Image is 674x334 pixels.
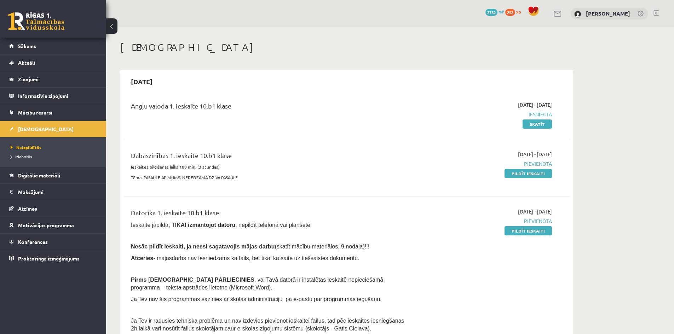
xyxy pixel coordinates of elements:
span: Atzīmes [18,205,37,212]
span: Ieskaite jāpilda , nepildīt telefonā vai planšetē! [131,222,312,228]
a: Informatīvie ziņojumi [9,88,97,104]
b: Atceries [131,255,153,261]
span: [DATE] - [DATE] [518,101,552,109]
span: , vai Tavā datorā ir instalētas ieskaitē nepieciešamā programma – teksta apstrādes lietotne (Micr... [131,277,383,291]
span: Ja Tev ir radusies tehniska problēma un nav izdevies pievienot ieskaitei failus, tad pēc ieskaite... [131,318,404,332]
a: Proktoringa izmēģinājums [9,250,97,266]
span: 2752 [485,9,497,16]
a: Ziņojumi [9,71,97,87]
a: Mācību resursi [9,104,97,121]
span: - mājasdarbs nav iesniedzams kā fails, bet tikai kā saite uz tiešsaistes dokumentu. [131,255,359,261]
h1: [DEMOGRAPHIC_DATA] [120,41,573,53]
span: Pirms [DEMOGRAPHIC_DATA] PĀRLIECINIES [131,277,254,283]
span: Ja Tev nav šīs programmas sazinies ar skolas administrāciju pa e-pastu par programmas iegūšanu. [131,296,381,302]
span: Konferences [18,239,48,245]
b: , TIKAI izmantojot datoru [168,222,235,228]
img: Agnese Krūmiņa [574,11,581,18]
span: Neizpildītās [11,145,41,150]
div: Dabaszinības 1. ieskaite 10.b1 klase [131,151,408,164]
span: Izlabotās [11,154,32,159]
a: Skatīt [523,119,552,129]
div: Angļu valoda 1. ieskaite 10.b1 klase [131,101,408,114]
span: Sākums [18,43,36,49]
a: Aktuāli [9,54,97,71]
a: Izlabotās [11,153,99,160]
span: Digitālie materiāli [18,172,60,178]
span: [DATE] - [DATE] [518,208,552,215]
a: [DEMOGRAPHIC_DATA] [9,121,97,137]
span: mP [499,9,504,14]
legend: Maksājumi [18,184,97,200]
a: Rīgas 1. Tālmācības vidusskola [8,12,64,30]
a: Konferences [9,234,97,250]
span: Pievienota [419,217,552,225]
span: Proktoringa izmēģinājums [18,255,80,262]
a: Pildīt ieskaiti [505,169,552,178]
a: 2752 mP [485,9,504,14]
a: Digitālie materiāli [9,167,97,183]
span: [DATE] - [DATE] [518,151,552,158]
a: Maksājumi [9,184,97,200]
a: Sākums [9,38,97,54]
h2: [DATE] [124,73,160,90]
span: Aktuāli [18,59,35,66]
div: Datorika 1. ieskaite 10.b1 klase [131,208,408,221]
legend: Ziņojumi [18,71,97,87]
span: Motivācijas programma [18,222,74,228]
span: (skatīt mācību materiālos, 9.nodaļa)!!! [275,244,369,250]
p: Ieskaites pildīšanas laiks 180 min. (3 stundas) [131,164,408,170]
a: Atzīmes [9,200,97,217]
span: xp [516,9,521,14]
legend: Informatīvie ziņojumi [18,88,97,104]
a: [PERSON_NAME] [586,10,630,17]
a: Neizpildītās [11,144,99,151]
span: Pievienota [419,160,552,168]
a: 252 xp [505,9,524,14]
span: [DEMOGRAPHIC_DATA] [18,126,74,132]
span: Nesāc pildīt ieskaiti, ja neesi sagatavojis mājas darbu [131,244,275,250]
a: Pildīt ieskaiti [505,226,552,235]
span: 252 [505,9,515,16]
span: Iesniegta [419,111,552,118]
a: Motivācijas programma [9,217,97,233]
span: Mācību resursi [18,109,52,116]
p: Tēma: PASAULE AP MUMS. NEREDZAMĀ DZĪVĀ PASAULE [131,174,408,181]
